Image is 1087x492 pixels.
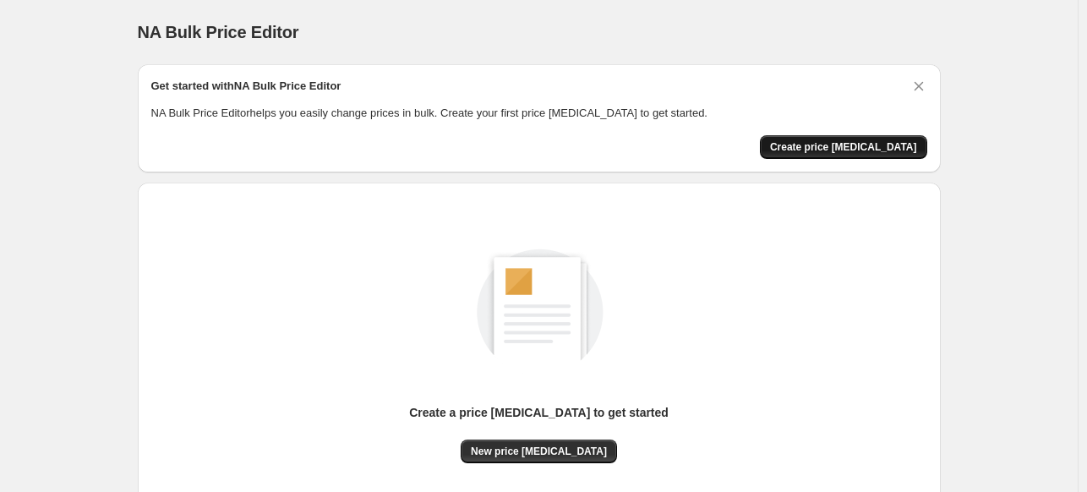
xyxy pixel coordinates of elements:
[471,445,607,458] span: New price [MEDICAL_DATA]
[760,135,927,159] button: Create price change job
[151,78,341,95] h2: Get started with NA Bulk Price Editor
[770,140,917,154] span: Create price [MEDICAL_DATA]
[151,105,927,122] p: NA Bulk Price Editor helps you easily change prices in bulk. Create your first price [MEDICAL_DAT...
[409,404,669,421] p: Create a price [MEDICAL_DATA] to get started
[461,440,617,463] button: New price [MEDICAL_DATA]
[910,78,927,95] button: Dismiss card
[138,23,299,41] span: NA Bulk Price Editor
